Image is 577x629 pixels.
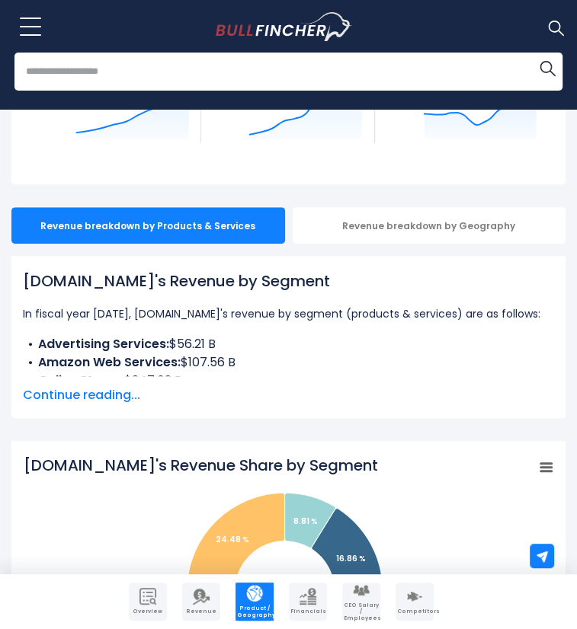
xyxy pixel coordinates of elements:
[289,583,327,621] a: Company Financials
[130,608,165,615] span: Overview
[23,305,554,323] p: In fiscal year [DATE], [DOMAIN_NAME]'s revenue by segment (products & services) are as follows:
[216,534,249,545] tspan: 24.48 %
[38,353,181,371] b: Amazon Web Services:
[23,335,554,353] li: $56.21 B
[23,386,554,404] span: Continue reading...
[293,207,566,244] div: Revenue breakdown by Geography
[293,516,318,527] tspan: 8.81 %
[182,583,220,621] a: Company Revenue
[342,583,380,621] a: Company Employees
[236,583,274,621] a: Company Product/Geography
[24,455,378,476] tspan: [DOMAIN_NAME]'s Revenue Share by Segment
[344,602,379,621] span: CEO Salary / Employees
[396,583,434,621] a: Company Competitors
[23,353,554,372] li: $107.56 B
[38,372,124,389] b: Online Stores:
[184,608,219,615] span: Revenue
[38,335,169,353] b: Advertising Services:
[11,207,285,244] div: Revenue breakdown by Products & Services
[532,53,563,83] button: Search
[23,270,554,292] h1: [DOMAIN_NAME]'s Revenue by Segment
[397,608,432,615] span: Competitors
[216,12,380,41] a: Go to homepage
[336,553,366,564] tspan: 16.86 %
[290,608,325,615] span: Financials
[23,372,554,390] li: $247.03 B
[237,605,272,618] span: Product / Geography
[216,12,352,41] img: Bullfincher logo
[129,583,167,621] a: Company Overview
